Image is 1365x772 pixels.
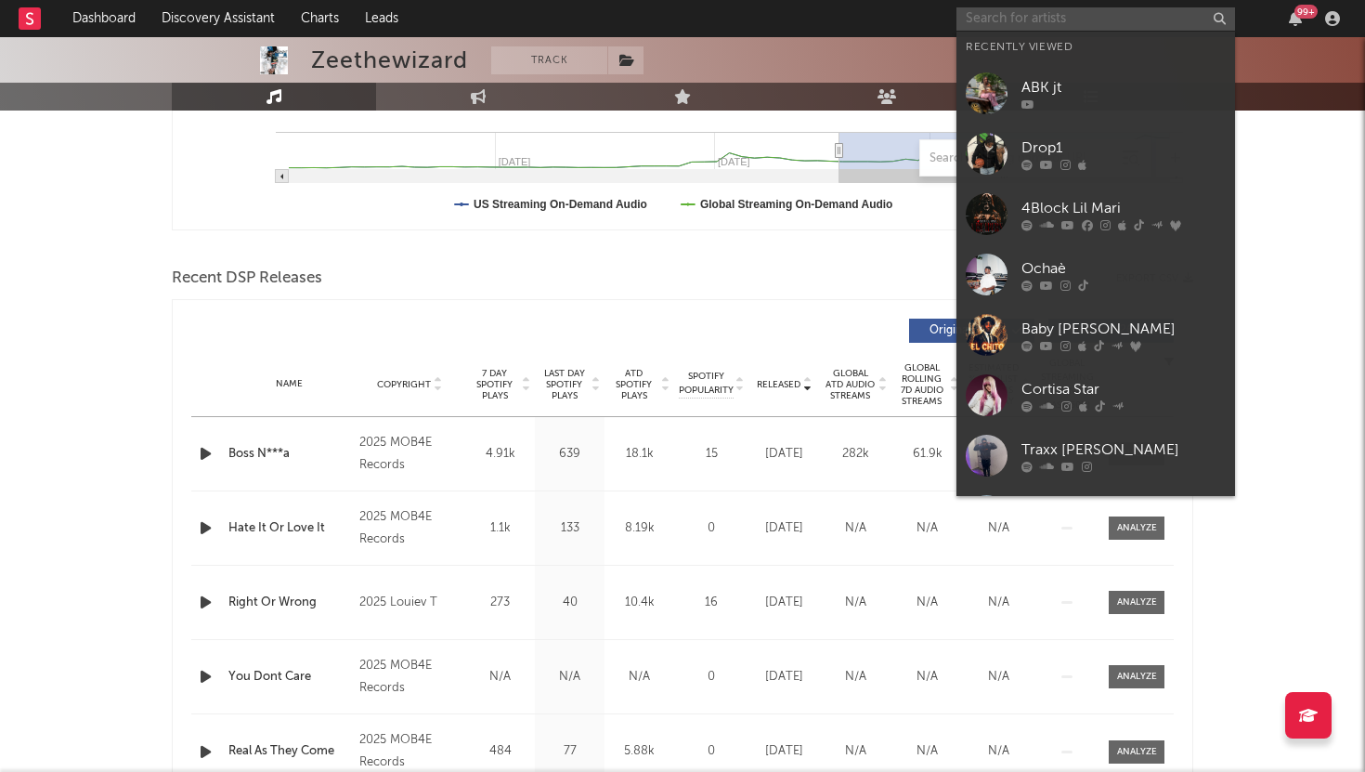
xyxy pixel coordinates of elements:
[539,742,600,761] div: 77
[956,124,1235,184] a: Drop1
[539,519,600,538] div: 133
[609,742,669,761] div: 5.88k
[896,362,947,407] span: Global Rolling 7D Audio Streams
[896,594,958,612] div: N/A
[228,668,350,687] a: You Dont Care
[825,594,887,612] div: N/A
[757,379,800,390] span: Released
[753,519,815,538] div: [DATE]
[470,445,530,464] div: 4.91k
[896,668,958,687] div: N/A
[956,486,1235,546] a: Bfb Da Packman
[968,668,1030,687] div: N/A
[1021,318,1226,340] div: Baby [PERSON_NAME]
[825,742,887,761] div: N/A
[1021,257,1226,280] div: Ochaè
[228,377,350,391] div: Name
[896,742,958,761] div: N/A
[311,46,468,74] div: Zeethewizard
[825,368,876,401] span: Global ATD Audio Streams
[966,36,1226,59] div: Recently Viewed
[956,184,1235,244] a: 4Block Lil Mari
[491,46,607,74] button: Track
[968,594,1030,612] div: N/A
[753,668,815,687] div: [DATE]
[359,592,461,614] div: 2025 Louiev T
[1021,137,1226,159] div: Drop1
[679,742,744,761] div: 0
[470,368,519,401] span: 7 Day Spotify Plays
[753,594,815,612] div: [DATE]
[1289,11,1302,26] button: 99+
[825,445,887,464] div: 282k
[228,519,350,538] a: Hate It Or Love It
[1021,438,1226,461] div: Traxx [PERSON_NAME]
[679,594,744,612] div: 16
[470,594,530,612] div: 273
[609,519,669,538] div: 8.19k
[956,244,1235,305] a: Ochaè
[753,445,815,464] div: [DATE]
[921,325,1007,336] span: Originals ( 44 )
[968,519,1030,538] div: N/A
[679,668,744,687] div: 0
[172,268,322,290] span: Recent DSP Releases
[1021,378,1226,400] div: Cortisa Star
[679,370,734,398] span: Spotify Popularity
[228,742,350,761] a: Real As They Come
[825,519,887,538] div: N/A
[1021,197,1226,219] div: 4Block Lil Mari
[909,319,1034,343] button: Originals(44)
[359,432,461,477] div: 2025 MOB4E Records
[470,519,530,538] div: 1.1k
[470,668,530,687] div: N/A
[753,742,815,761] div: [DATE]
[1294,5,1318,19] div: 99 +
[470,742,530,761] div: 484
[956,365,1235,425] a: Cortisa Star
[896,445,958,464] div: 61.9k
[825,668,887,687] div: N/A
[956,305,1235,365] a: Baby [PERSON_NAME]
[539,368,589,401] span: Last Day Spotify Plays
[539,445,600,464] div: 639
[377,379,431,390] span: Copyright
[539,594,600,612] div: 40
[609,594,669,612] div: 10.4k
[359,506,461,551] div: 2025 MOB4E Records
[539,668,600,687] div: N/A
[609,668,669,687] div: N/A
[609,445,669,464] div: 18.1k
[896,519,958,538] div: N/A
[679,445,744,464] div: 15
[956,63,1235,124] a: ABK jt
[700,198,893,211] text: Global Streaming On-Demand Audio
[359,655,461,700] div: 2025 MOB4E Records
[474,198,647,211] text: US Streaming On-Demand Audio
[956,425,1235,486] a: Traxx [PERSON_NAME]
[1021,76,1226,98] div: ABK jt
[920,151,1116,166] input: Search by song name or URL
[609,368,658,401] span: ATD Spotify Plays
[228,594,350,612] a: Right Or Wrong
[956,7,1235,31] input: Search for artists
[968,742,1030,761] div: N/A
[679,519,744,538] div: 0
